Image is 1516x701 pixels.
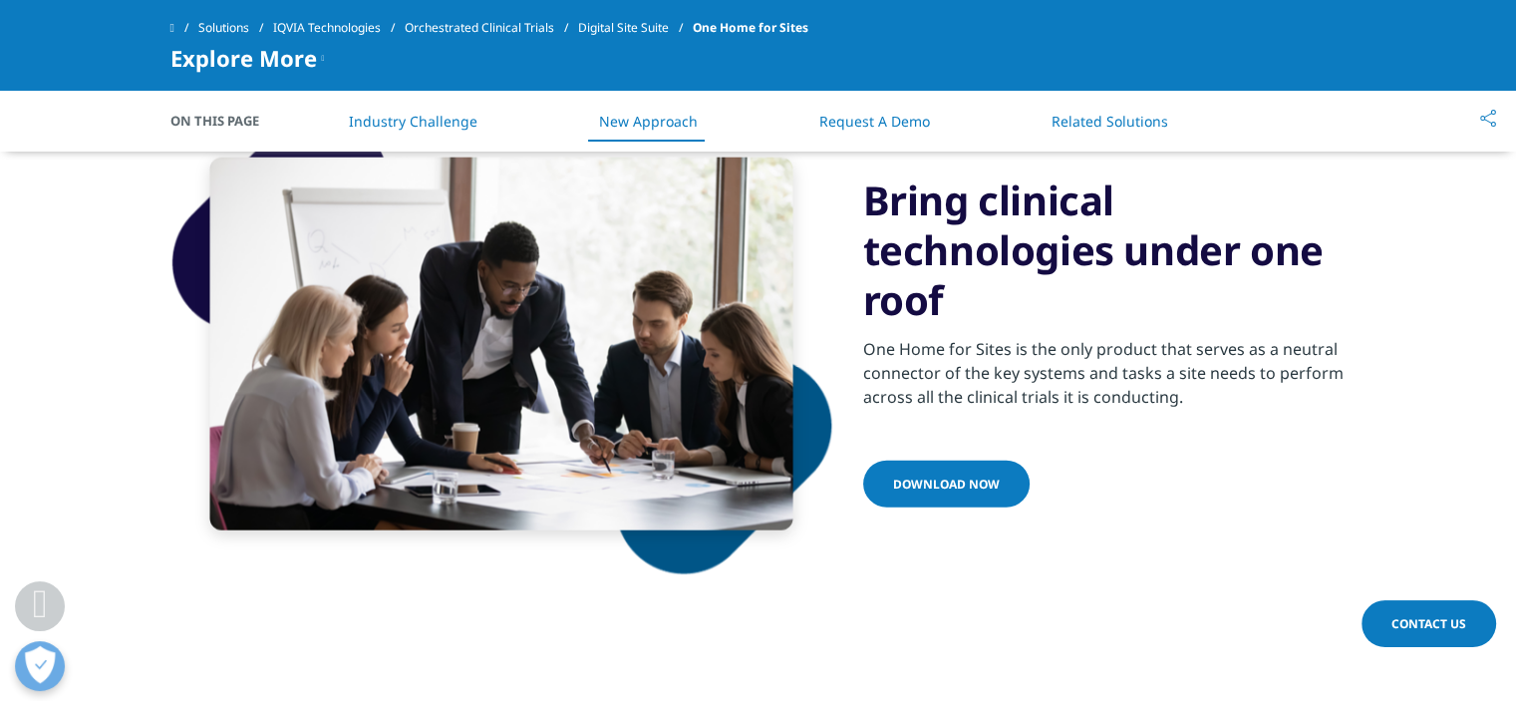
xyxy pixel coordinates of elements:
[893,476,1000,493] span: DOWNLOAD NOW
[1362,600,1496,647] a: Contact Us
[405,10,578,46] a: Orchestrated Clinical Trials
[1052,112,1168,131] a: Related Solutions
[15,641,65,691] button: Abrir preferencias
[863,175,1347,325] h3: Bring clinical technologies under one roof
[349,112,477,131] a: Industry Challenge
[170,113,833,575] img: shape-1.png
[578,10,693,46] a: Digital Site Suite
[819,112,930,131] a: Request A Demo
[693,10,808,46] span: One Home for Sites
[198,10,273,46] a: Solutions
[863,337,1347,421] p: One Home for Sites is the only product that serves as a neutral connector of the key systems and ...
[273,10,405,46] a: IQVIA Technologies
[599,112,698,131] a: New Approach
[170,111,280,131] span: On This Page
[863,461,1030,508] a: DOWNLOAD NOW
[170,46,317,70] span: Explore More
[1391,615,1466,632] span: Contact Us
